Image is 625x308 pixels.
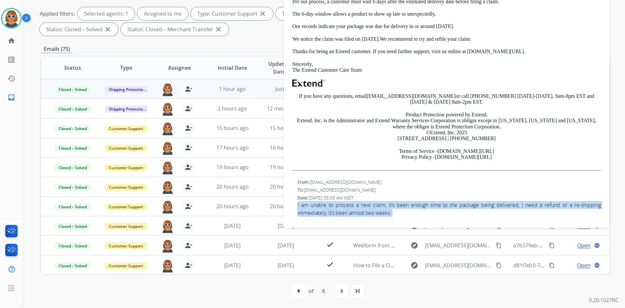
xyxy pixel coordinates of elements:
[55,184,91,191] span: Closed – Solved
[185,202,192,210] mat-icon: person_remove
[105,125,147,132] span: Customer Support
[7,37,15,45] mat-icon: home
[161,239,174,253] img: agent-avatar
[137,7,188,20] div: Assigned to me
[185,105,192,112] mat-icon: person_remove
[425,242,492,249] span: [EMAIL_ADDRESS][DOMAIN_NAME]
[168,64,191,72] span: Assignee
[185,85,192,93] mat-icon: person_remove
[2,9,21,27] img: avatar
[161,219,174,233] img: agent-avatar
[410,261,418,269] mat-icon: explore
[270,203,302,210] span: 20 hours ago
[270,183,302,190] span: 20 hours ago
[270,125,302,132] span: 15 hours ago
[161,141,174,155] img: agent-avatar
[435,154,492,160] a: [DOMAIN_NAME][URL]
[161,200,174,213] img: agent-avatar
[577,261,590,269] span: Open
[410,242,418,249] mat-icon: explore
[216,203,249,210] span: 20 hours ago
[549,262,555,268] mat-icon: content_copy
[276,7,361,20] div: Type: Shipping Protection
[216,125,249,132] span: 15 hours ago
[105,223,147,230] span: Customer Support
[7,75,15,82] mat-icon: history
[224,242,241,249] span: [DATE]
[55,106,91,112] span: Closed – Solved
[105,164,147,171] span: Customer Support
[185,242,192,249] mat-icon: person_remove
[275,85,296,93] span: Just now
[185,261,192,269] mat-icon: person_remove
[161,82,174,96] img: agent-avatar
[292,93,601,105] p: If you have any questions, email or call [PHONE_NUMBER] [DATE]-[DATE], 9am-8pm EST and [DATE] & [...
[105,184,147,191] span: Customer Support
[161,102,174,116] img: agent-avatar
[185,163,192,171] mat-icon: person_remove
[161,180,174,194] img: agent-avatar
[292,11,601,17] p: The 6-day window allows a product to show up late or unexpectedly.
[40,23,118,36] div: Status: Closed – Solved
[292,80,325,87] img: Extend Logo
[317,285,330,298] div: 8
[270,164,302,171] span: 19 hours ago
[55,164,91,171] span: Closed – Solved
[265,60,294,76] span: Updated Date
[549,242,555,248] mat-icon: content_copy
[513,242,614,249] span: a7b379eb-9d66-413b-8081-19d0cbfe670a
[161,259,174,272] img: agent-avatar
[55,262,91,269] span: Closed – Solved
[292,36,601,42] p: We notice the claim was filed on [DATE].We recommend to try and refile your claim.
[218,105,247,112] span: 2 hours ago
[292,112,601,142] p: Product Protection powered by Extend. Extend, Inc. is the Administrator and Extend Warranty Servi...
[513,262,612,269] span: d81f3dc0-72a8-4bf1-97e1-4dd6a34c4718
[292,61,601,73] p: Sincerely, The Extend Customer Care Team
[104,25,112,33] mat-icon: close
[259,10,267,18] mat-icon: close
[278,222,294,229] span: [DATE]
[105,86,149,93] span: Shipping Protection
[41,45,73,53] p: Emails (75)
[64,64,81,72] span: Status
[105,242,147,249] span: Customer Support
[496,242,502,248] mat-icon: content_copy
[185,183,192,191] mat-icon: person_remove
[270,144,302,151] span: 16 hours ago
[304,187,376,193] span: [EMAIL_ADDRESS][DOMAIN_NAME]
[354,287,361,295] mat-icon: last_page
[224,262,241,269] span: [DATE]
[298,187,601,193] div: To:
[338,287,346,295] mat-icon: navigate_next
[55,125,91,132] span: Closed – Solved
[185,144,192,152] mat-icon: person_remove
[105,262,147,269] span: Customer Support
[298,179,601,185] div: From:
[55,86,91,93] span: Closed – Solved
[309,287,313,295] div: of
[292,23,601,29] p: Our records indicate your package was due for delivery in or around [DATE].
[185,222,192,230] mat-icon: person_remove
[367,93,456,99] a: [EMAIL_ADDRESS][DOMAIN_NAME]
[105,203,147,210] span: Customer Support
[55,223,91,230] span: Closed – Solved
[496,262,502,268] mat-icon: content_copy
[589,296,618,304] p: 0.20.1027RC
[55,242,91,249] span: Closed – Solved
[292,148,601,160] p: Terms of Service - Privacy Policy -
[161,161,174,174] img: agent-avatar
[105,106,149,112] span: Shipping Protection
[278,262,294,269] span: [DATE]
[437,148,494,154] a: [DOMAIN_NAME][URL]
[309,195,354,201] span: [DATE] 05:03 AM MDT
[292,49,601,54] p: Thanks for being an Extend customer. If you need further support, visit us online at [DOMAIN_NAME...
[577,242,590,249] span: Open
[216,144,249,151] span: 17 hours ago
[121,23,229,36] div: Status: Closed – Merchant Transfer
[191,7,273,20] div: Type: Customer Support
[224,222,241,229] span: [DATE]
[215,25,222,33] mat-icon: close
[55,145,91,152] span: Closed – Solved
[298,195,601,201] div: Date:
[594,242,600,248] mat-icon: language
